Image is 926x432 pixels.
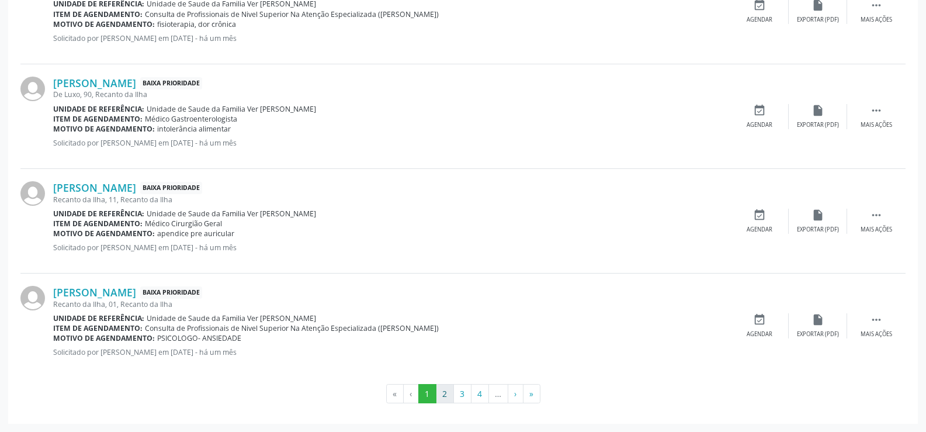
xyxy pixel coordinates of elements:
[20,77,45,101] img: img
[53,347,730,357] p: Solicitado por [PERSON_NAME] em [DATE] - há um mês
[418,384,436,404] button: Go to page 1
[53,323,143,333] b: Item de agendamento:
[453,384,471,404] button: Go to page 3
[53,181,136,194] a: [PERSON_NAME]
[797,121,839,129] div: Exportar (PDF)
[53,333,155,343] b: Motivo de agendamento:
[53,89,730,99] div: De Luxo, 90, Recanto da Ilha
[753,313,766,326] i: event_available
[147,104,316,114] span: Unidade de Saude da Familia Ver [PERSON_NAME]
[147,313,316,323] span: Unidade de Saude da Familia Ver [PERSON_NAME]
[811,313,824,326] i: insert_drive_file
[811,104,824,117] i: insert_drive_file
[53,209,144,219] b: Unidade de referência:
[53,286,136,299] a: [PERSON_NAME]
[753,104,766,117] i: event_available
[861,16,892,24] div: Mais ações
[147,209,316,219] span: Unidade de Saude da Familia Ver [PERSON_NAME]
[747,121,772,129] div: Agendar
[157,19,236,29] span: fisioterapia, dor crônica
[53,138,730,148] p: Solicitado por [PERSON_NAME] em [DATE] - há um mês
[797,16,839,24] div: Exportar (PDF)
[53,104,144,114] b: Unidade de referência:
[471,384,489,404] button: Go to page 4
[53,77,136,89] a: [PERSON_NAME]
[870,209,883,222] i: 
[145,219,222,229] span: Médico Cirurgião Geral
[53,229,155,239] b: Motivo de agendamento:
[53,124,155,134] b: Motivo de agendamento:
[20,384,906,404] ul: Pagination
[145,323,439,333] span: Consulta de Profissionais de Nivel Superior Na Atenção Especializada ([PERSON_NAME])
[811,209,824,222] i: insert_drive_file
[523,384,540,404] button: Go to last page
[53,313,144,323] b: Unidade de referência:
[53,19,155,29] b: Motivo de agendamento:
[861,330,892,338] div: Mais ações
[53,299,730,309] div: Recanto da Ilha, 01, Recanto da Ilha
[140,77,202,89] span: Baixa Prioridade
[747,226,772,234] div: Agendar
[747,16,772,24] div: Agendar
[870,313,883,326] i: 
[53,243,730,253] p: Solicitado por [PERSON_NAME] em [DATE] - há um mês
[861,121,892,129] div: Mais ações
[157,124,231,134] span: intolerância alimentar
[140,286,202,299] span: Baixa Prioridade
[861,226,892,234] div: Mais ações
[157,229,234,239] span: apendice pre auricular
[20,181,45,206] img: img
[157,333,241,343] span: PSICOLOGO- ANSIEDADE
[53,195,730,205] div: Recanto da Ilha, 11, Recanto da Ilha
[53,114,143,124] b: Item de agendamento:
[145,9,439,19] span: Consulta de Profissionais de Nivel Superior Na Atenção Especializada ([PERSON_NAME])
[53,33,730,43] p: Solicitado por [PERSON_NAME] em [DATE] - há um mês
[508,384,523,404] button: Go to next page
[747,330,772,338] div: Agendar
[145,114,237,124] span: Médico Gastroenterologista
[797,226,839,234] div: Exportar (PDF)
[753,209,766,222] i: event_available
[797,330,839,338] div: Exportar (PDF)
[53,9,143,19] b: Item de agendamento:
[20,286,45,310] img: img
[870,104,883,117] i: 
[140,182,202,194] span: Baixa Prioridade
[53,219,143,229] b: Item de agendamento:
[436,384,454,404] button: Go to page 2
